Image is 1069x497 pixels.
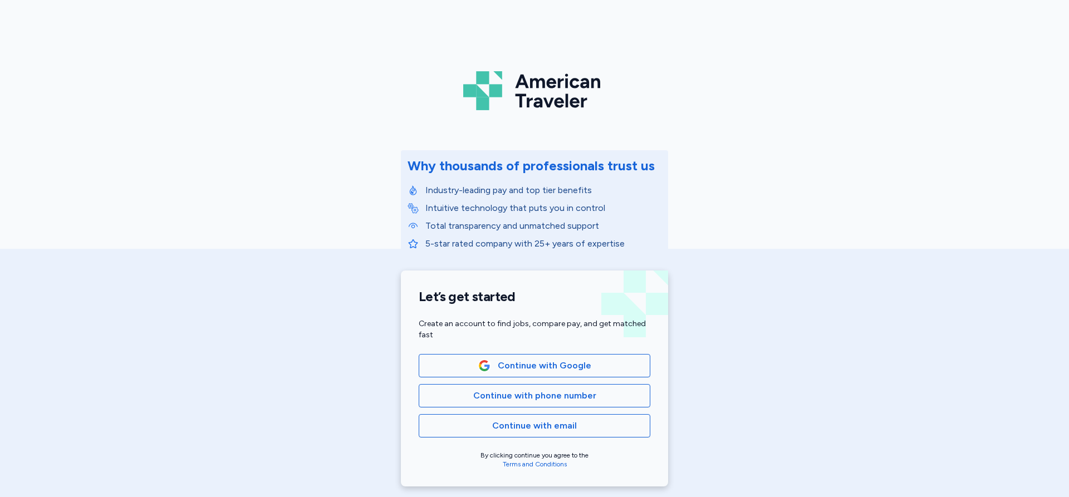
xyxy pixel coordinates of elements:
p: 5-star rated company with 25+ years of expertise [425,237,661,250]
button: Continue with email [419,414,650,437]
span: Continue with Google [498,359,591,372]
button: Continue with phone number [419,384,650,407]
img: Logo [463,67,606,115]
span: Continue with phone number [473,389,596,402]
img: Google Logo [478,360,491,372]
a: Terms and Conditions [503,460,567,468]
div: Create an account to find jobs, compare pay, and get matched fast [419,318,650,341]
h1: Let’s get started [419,288,650,305]
p: Industry-leading pay and top tier benefits [425,184,661,197]
div: By clicking continue you agree to the [419,451,650,469]
span: Continue with email [492,419,577,432]
p: Intuitive technology that puts you in control [425,201,661,215]
button: Google LogoContinue with Google [419,354,650,377]
div: Why thousands of professionals trust us [408,157,655,175]
p: Total transparency and unmatched support [425,219,661,233]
